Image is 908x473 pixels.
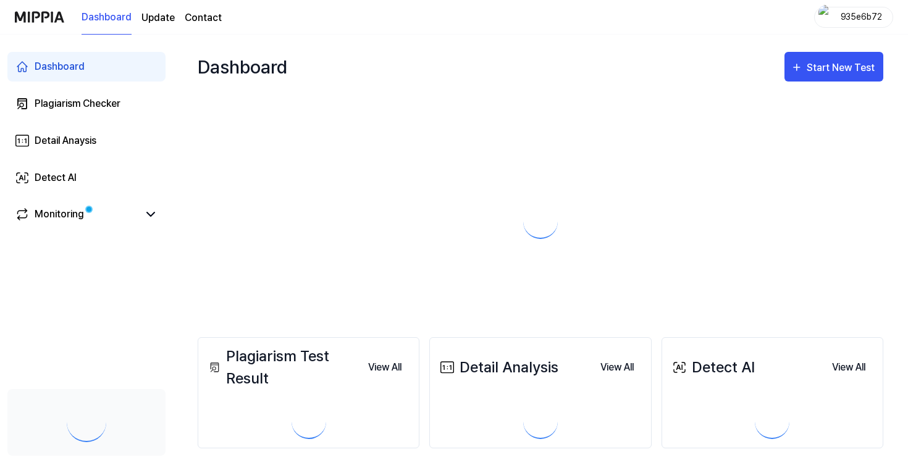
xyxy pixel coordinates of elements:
[7,52,166,82] a: Dashboard
[822,355,875,380] button: View All
[591,355,644,380] button: View All
[35,133,96,148] div: Detail Anaysis
[141,10,175,25] a: Update
[15,207,138,222] a: Monitoring
[35,207,84,222] div: Monitoring
[198,47,287,86] div: Dashboard
[7,126,166,156] a: Detail Anaysis
[670,356,755,379] div: Detect AI
[818,5,833,30] img: profile
[35,96,120,111] div: Plagiarism Checker
[82,1,132,35] a: Dashboard
[7,163,166,193] a: Detect AI
[814,7,893,28] button: profile935e6b72
[358,354,411,380] a: View All
[784,52,883,82] button: Start New Test
[7,89,166,119] a: Plagiarism Checker
[822,354,875,380] a: View All
[206,345,358,390] div: Plagiarism Test Result
[437,356,558,379] div: Detail Analysis
[358,355,411,380] button: View All
[35,59,85,74] div: Dashboard
[591,354,644,380] a: View All
[185,10,222,25] a: Contact
[807,60,877,76] div: Start New Test
[35,170,77,185] div: Detect AI
[837,10,885,23] div: 935e6b72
